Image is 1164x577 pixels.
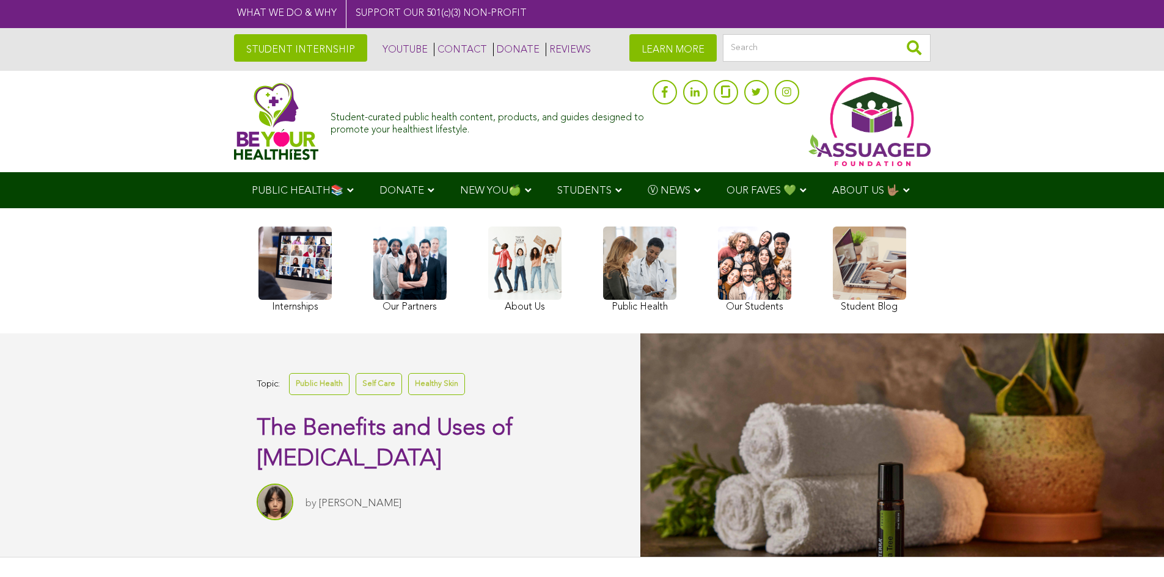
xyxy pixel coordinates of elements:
a: REVIEWS [546,43,591,56]
span: NEW YOU🍏 [460,186,521,196]
span: OUR FAVES 💚 [727,186,796,196]
a: Self Care [356,373,402,394]
span: The Benefits and Uses of [MEDICAL_DATA] [257,417,513,471]
div: Student-curated public health content, products, and guides designed to promote your healthiest l... [331,106,646,136]
input: Search [723,34,931,62]
span: Topic: [257,376,280,393]
img: glassdoor [721,85,730,98]
img: Assuaged App [808,77,931,166]
a: DONATE [493,43,540,56]
a: [PERSON_NAME] [319,498,401,509]
span: STUDENTS [557,186,612,196]
div: Navigation Menu [234,172,931,208]
span: by [306,498,317,509]
a: CONTACT [434,43,487,56]
a: Healthy Skin [408,373,465,394]
img: Assuaged [234,82,319,160]
span: PUBLIC HEALTH📚 [252,186,343,196]
a: YOUTUBE [379,43,428,56]
img: Hung Lam [257,484,293,520]
span: Ⓥ NEWS [648,186,690,196]
span: ABOUT US 🤟🏽 [832,186,899,196]
a: Public Health [289,373,350,394]
a: STUDENT INTERNSHIP [234,34,367,62]
a: LEARN MORE [629,34,717,62]
span: DONATE [379,186,424,196]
